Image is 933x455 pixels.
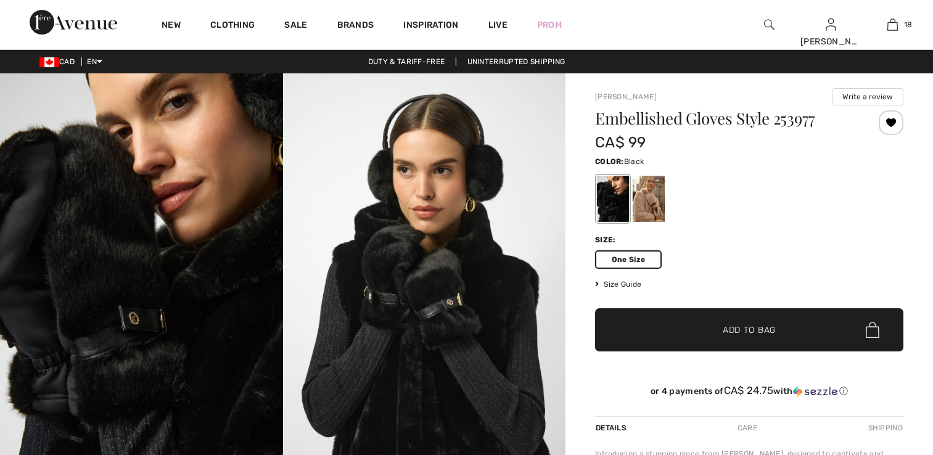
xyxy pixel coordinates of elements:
[595,134,646,151] span: CA$ 99
[595,110,852,126] h1: Embellished Gloves Style 253977
[723,324,776,337] span: Add to Bag
[826,17,836,32] img: My Info
[30,10,117,35] img: 1ère Avenue
[162,20,181,33] a: New
[210,20,255,33] a: Clothing
[488,18,508,31] a: Live
[865,417,903,439] div: Shipping
[597,176,629,222] div: Black
[403,20,458,33] span: Inspiration
[87,57,102,66] span: EN
[887,17,898,32] img: My Bag
[764,17,775,32] img: search the website
[595,157,624,166] span: Color:
[595,385,903,397] div: or 4 payments of with
[866,322,879,338] img: Bag.svg
[727,417,768,439] div: Care
[904,19,913,30] span: 18
[337,20,374,33] a: Brands
[595,417,630,439] div: Details
[793,386,837,397] img: Sezzle
[595,234,619,245] div: Size:
[39,57,80,66] span: CAD
[595,250,662,269] span: One Size
[595,279,641,290] span: Size Guide
[832,88,903,105] button: Write a review
[633,176,665,222] div: Almond
[595,308,903,351] button: Add to Bag
[595,385,903,401] div: or 4 payments ofCA$ 24.75withSezzle Click to learn more about Sezzle
[284,20,307,33] a: Sale
[862,17,923,32] a: 18
[595,92,657,101] a: [PERSON_NAME]
[800,35,861,48] div: [PERSON_NAME]
[624,157,644,166] span: Black
[724,384,774,396] span: CA$ 24.75
[537,18,562,31] a: Prom
[826,18,836,30] a: Sign In
[39,57,59,67] img: Canadian Dollar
